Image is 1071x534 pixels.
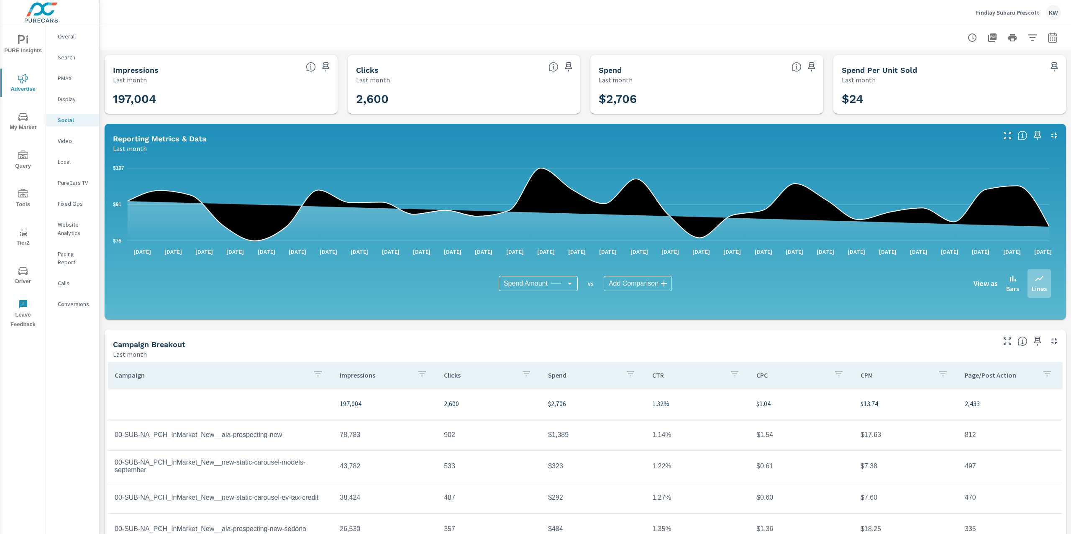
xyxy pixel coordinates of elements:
[756,371,827,379] p: CPC
[46,30,99,43] div: Overall
[1017,336,1027,346] span: This is a summary of Social performance results by campaign. Each column can be sorted.
[438,248,467,256] p: [DATE]
[1031,335,1044,348] span: Save this to your personalized report
[609,279,658,288] span: Add Comparison
[58,179,92,187] p: PureCars TV
[1017,130,1027,141] span: Understand Social data over time and see how metrics compare to each other.
[113,165,124,171] text: $107
[283,248,312,256] p: [DATE]
[599,66,622,74] h5: Spend
[113,134,206,143] h5: Reporting Metrics & Data
[854,487,958,508] td: $7.60
[113,202,121,207] text: $91
[958,456,1062,477] td: 497
[46,248,99,268] div: Pacing Report
[376,248,405,256] p: [DATE]
[58,95,92,103] p: Display
[356,92,572,106] h3: 2,600
[190,248,219,256] p: [DATE]
[3,35,43,56] span: PURE Insights
[499,276,578,291] div: Spend Amount
[444,371,515,379] p: Clicks
[333,424,437,445] td: 78,783
[46,277,99,289] div: Calls
[113,75,147,85] p: Last month
[646,487,750,508] td: 1.27%
[58,32,92,41] p: Overall
[749,248,778,256] p: [DATE]
[593,248,623,256] p: [DATE]
[58,74,92,82] p: PMAX
[3,151,43,171] span: Query
[306,62,316,72] span: The number of times an ad was shown on your behalf.
[333,456,437,477] td: 43,782
[599,75,633,85] p: Last month
[46,176,99,189] div: PureCars TV
[958,424,1062,445] td: 812
[965,371,1035,379] p: Page/Post Action
[854,424,958,445] td: $17.63
[531,248,561,256] p: [DATE]
[1006,284,1019,294] p: Bars
[717,248,747,256] p: [DATE]
[646,456,750,477] td: 1.22%
[319,60,333,74] span: Save this to your personalized report
[976,9,1039,16] p: Findlay Subaru Prescott
[1032,284,1047,294] p: Lines
[58,116,92,124] p: Social
[220,248,250,256] p: [DATE]
[842,66,917,74] h5: Spend Per Unit Sold
[599,92,815,106] h3: $2,706
[340,371,410,379] p: Impressions
[46,156,99,168] div: Local
[861,399,951,409] p: $13.74
[656,248,685,256] p: [DATE]
[997,248,1027,256] p: [DATE]
[842,75,876,85] p: Last month
[356,66,379,74] h5: Clicks
[437,456,541,477] td: 533
[750,424,854,445] td: $1.54
[966,248,995,256] p: [DATE]
[1028,248,1058,256] p: [DATE]
[437,487,541,508] td: 487
[805,60,818,74] span: Save this to your personalized report
[58,300,92,308] p: Conversions
[904,248,933,256] p: [DATE]
[407,248,436,256] p: [DATE]
[562,248,592,256] p: [DATE]
[113,92,329,106] h3: 197,004
[46,114,99,126] div: Social
[984,29,1001,46] button: "Export Report to PDF"
[1024,29,1041,46] button: Apply Filters
[46,135,99,147] div: Video
[159,248,188,256] p: [DATE]
[46,197,99,210] div: Fixed Ops
[252,248,281,256] p: [DATE]
[128,248,157,256] p: [DATE]
[500,248,530,256] p: [DATE]
[58,199,92,208] p: Fixed Ops
[113,66,159,74] h5: Impressions
[437,424,541,445] td: 902
[1048,129,1061,142] button: Minimize Widget
[935,248,964,256] p: [DATE]
[1001,129,1014,142] button: Make Fullscreen
[58,137,92,145] p: Video
[1004,29,1021,46] button: Print Report
[1044,29,1061,46] button: Select Date Range
[58,279,92,287] p: Calls
[780,248,809,256] p: [DATE]
[46,298,99,310] div: Conversions
[1046,5,1061,20] div: KW
[625,248,654,256] p: [DATE]
[873,248,902,256] p: [DATE]
[3,299,43,330] span: Leave Feedback
[3,189,43,210] span: Tools
[548,399,639,409] p: $2,706
[548,371,619,379] p: Spend
[46,93,99,105] div: Display
[811,248,840,256] p: [DATE]
[687,248,716,256] p: [DATE]
[792,62,802,72] span: The amount of money spent on advertising during the period.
